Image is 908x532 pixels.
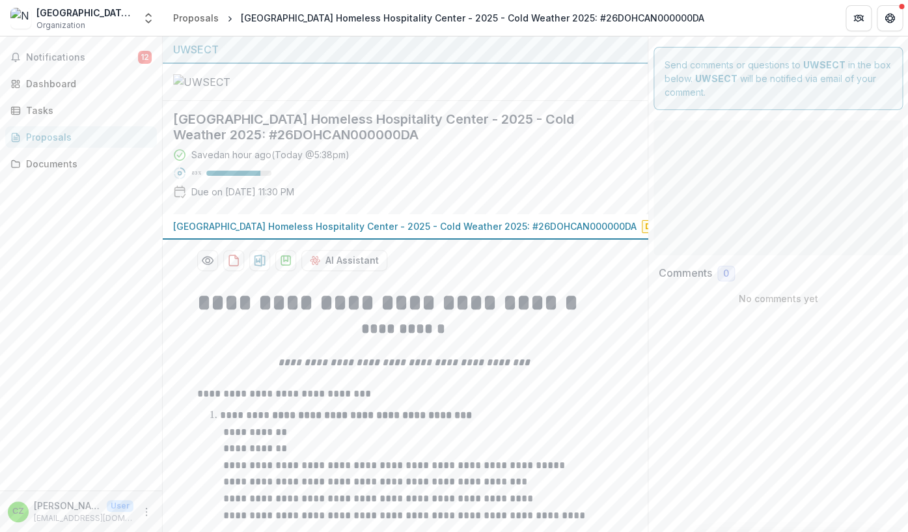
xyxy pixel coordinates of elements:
a: Tasks [5,100,157,121]
p: Due on [DATE] 11:30 PM [191,185,294,199]
p: No comments yet [659,292,898,305]
p: User [107,500,133,512]
div: Proposals [173,11,219,25]
div: Dashboard [26,77,146,91]
button: Open entity switcher [139,5,158,31]
button: download-proposal [223,250,244,271]
div: [GEOGRAPHIC_DATA] Homeless Hospitality Center [36,6,134,20]
button: download-proposal [249,250,270,271]
span: 12 [138,51,152,64]
div: [GEOGRAPHIC_DATA] Homeless Hospitality Center - 2025 - Cold Weather 2025: #26DOHCAN000000DA [241,11,704,25]
strong: UWSECT [803,59,846,70]
p: [PERSON_NAME] [34,499,102,512]
img: UWSECT [173,74,303,90]
div: Proposals [26,130,146,144]
button: download-proposal [275,250,296,271]
div: Saved an hour ago ( Today @ 5:38pm ) [191,148,350,161]
img: New London Homeless Hospitality Center [10,8,31,29]
span: Organization [36,20,85,31]
div: Tasks [26,104,146,117]
span: Draft [642,220,676,233]
div: UWSECT [173,42,637,57]
p: 83 % [191,169,201,178]
button: Partners [846,5,872,31]
button: Get Help [877,5,903,31]
div: Send comments or questions to in the box below. will be notified via email of your comment. [653,47,903,110]
a: Documents [5,153,157,175]
span: 0 [723,268,729,279]
a: Proposals [5,126,157,148]
div: Cathy Zall [12,507,24,516]
p: [EMAIL_ADDRESS][DOMAIN_NAME] [34,512,133,524]
span: Notifications [26,52,138,63]
h2: [GEOGRAPHIC_DATA] Homeless Hospitality Center - 2025 - Cold Weather 2025: #26DOHCAN000000DA [173,111,616,143]
button: AI Assistant [301,250,387,271]
button: Notifications12 [5,47,157,68]
p: [GEOGRAPHIC_DATA] Homeless Hospitality Center - 2025 - Cold Weather 2025: #26DOHCAN000000DA [173,219,637,233]
button: More [139,504,154,520]
strong: UWSECT [695,73,737,84]
a: Dashboard [5,73,157,94]
nav: breadcrumb [168,8,709,27]
button: Preview 6418a05f-4a7e-4e83-90b1-9c656c2a3495-0.pdf [197,250,218,271]
div: Documents [26,157,146,171]
a: Proposals [168,8,224,27]
h2: Comments [659,267,712,279]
